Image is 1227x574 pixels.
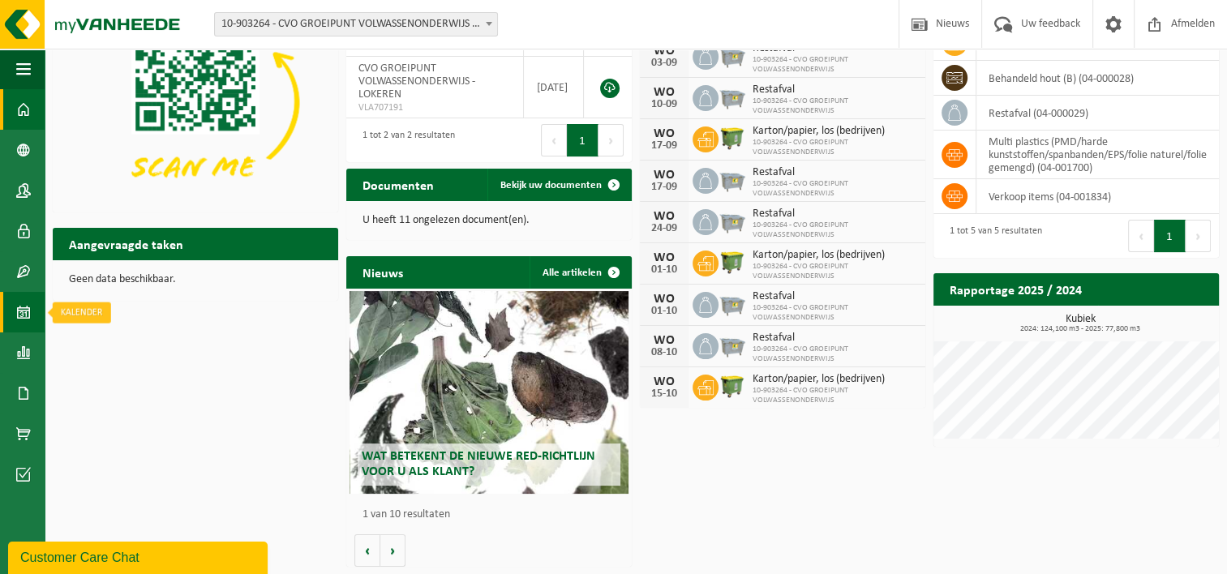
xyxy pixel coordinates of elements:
[976,179,1219,214] td: verkoop items (04-001834)
[753,221,917,240] span: 10-903264 - CVO GROEIPUNT VOLWASSENONDERWIJS
[380,534,405,567] button: Volgende
[753,386,917,405] span: 10-903264 - CVO GROEIPUNT VOLWASSENONDERWIJS
[1128,220,1154,252] button: Previous
[648,140,680,152] div: 17-09
[976,131,1219,179] td: multi plastics (PMD/harde kunststoffen/spanbanden/EPS/folie naturel/folie gemengd) (04-001700)
[976,61,1219,96] td: behandeld hout (B) (04-000028)
[1098,305,1217,337] a: Bekijk rapportage
[598,124,624,156] button: Next
[942,325,1219,333] span: 2024: 124,100 m3 - 2025: 77,800 m3
[719,331,746,358] img: WB-2500-GAL-GY-01
[753,125,917,138] span: Karton/papier, los (bedrijven)
[719,289,746,317] img: WB-2500-GAL-GY-01
[363,509,624,520] p: 1 van 10 resultaten
[648,169,680,182] div: WO
[719,124,746,152] img: WB-1100-HPE-GN-50
[942,218,1042,254] div: 1 tot 5 van 5 resultaten
[530,256,630,289] a: Alle artikelen
[753,55,917,75] span: 10-903264 - CVO GROEIPUNT VOLWASSENONDERWIJS
[648,45,680,58] div: WO
[753,345,917,364] span: 10-903264 - CVO GROEIPUNT VOLWASSENONDERWIJS
[753,179,917,199] span: 10-903264 - CVO GROEIPUNT VOLWASSENONDERWIJS
[214,12,498,36] span: 10-903264 - CVO GROEIPUNT VOLWASSENONDERWIJS - LOKEREN
[53,228,199,259] h2: Aangevraagde taken
[648,388,680,400] div: 15-10
[346,169,450,200] h2: Documenten
[942,314,1219,333] h3: Kubiek
[933,273,1098,305] h2: Rapportage 2025 / 2024
[354,534,380,567] button: Vorige
[648,127,680,140] div: WO
[648,251,680,264] div: WO
[753,96,917,116] span: 10-903264 - CVO GROEIPUNT VOLWASSENONDERWIJS
[215,13,497,36] span: 10-903264 - CVO GROEIPUNT VOLWASSENONDERWIJS - LOKEREN
[753,290,917,303] span: Restafval
[648,375,680,388] div: WO
[648,223,680,234] div: 24-09
[358,62,475,101] span: CVO GROEIPUNT VOLWASSENONDERWIJS - LOKEREN
[719,83,746,110] img: WB-2500-GAL-GY-01
[541,124,567,156] button: Previous
[487,169,630,201] a: Bekijk uw documenten
[753,303,917,323] span: 10-903264 - CVO GROEIPUNT VOLWASSENONDERWIJS
[524,57,584,118] td: [DATE]
[358,101,511,114] span: VLA707191
[719,41,746,69] img: WB-2500-GAL-GY-01
[1186,220,1211,252] button: Next
[354,122,455,158] div: 1 tot 2 van 2 resultaten
[648,347,680,358] div: 08-10
[648,293,680,306] div: WO
[719,207,746,234] img: WB-2500-GAL-GY-01
[500,180,602,191] span: Bekijk uw documenten
[648,264,680,276] div: 01-10
[753,262,917,281] span: 10-903264 - CVO GROEIPUNT VOLWASSENONDERWIJS
[753,249,917,262] span: Karton/papier, los (bedrijven)
[719,372,746,400] img: WB-1100-HPE-GN-50
[648,86,680,99] div: WO
[753,166,917,179] span: Restafval
[976,96,1219,131] td: restafval (04-000029)
[8,538,271,574] iframe: chat widget
[648,334,680,347] div: WO
[753,84,917,96] span: Restafval
[362,450,595,478] span: Wat betekent de nieuwe RED-richtlijn voor u als klant?
[363,215,616,226] p: U heeft 11 ongelezen document(en).
[648,306,680,317] div: 01-10
[648,58,680,69] div: 03-09
[753,332,917,345] span: Restafval
[753,373,917,386] span: Karton/papier, los (bedrijven)
[567,124,598,156] button: 1
[753,208,917,221] span: Restafval
[719,165,746,193] img: WB-2500-GAL-GY-01
[346,256,419,288] h2: Nieuws
[719,248,746,276] img: WB-1100-HPE-GN-50
[648,182,680,193] div: 17-09
[1154,220,1186,252] button: 1
[648,210,680,223] div: WO
[69,274,322,285] p: Geen data beschikbaar.
[753,138,917,157] span: 10-903264 - CVO GROEIPUNT VOLWASSENONDERWIJS
[350,291,629,494] a: Wat betekent de nieuwe RED-richtlijn voor u als klant?
[648,99,680,110] div: 10-09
